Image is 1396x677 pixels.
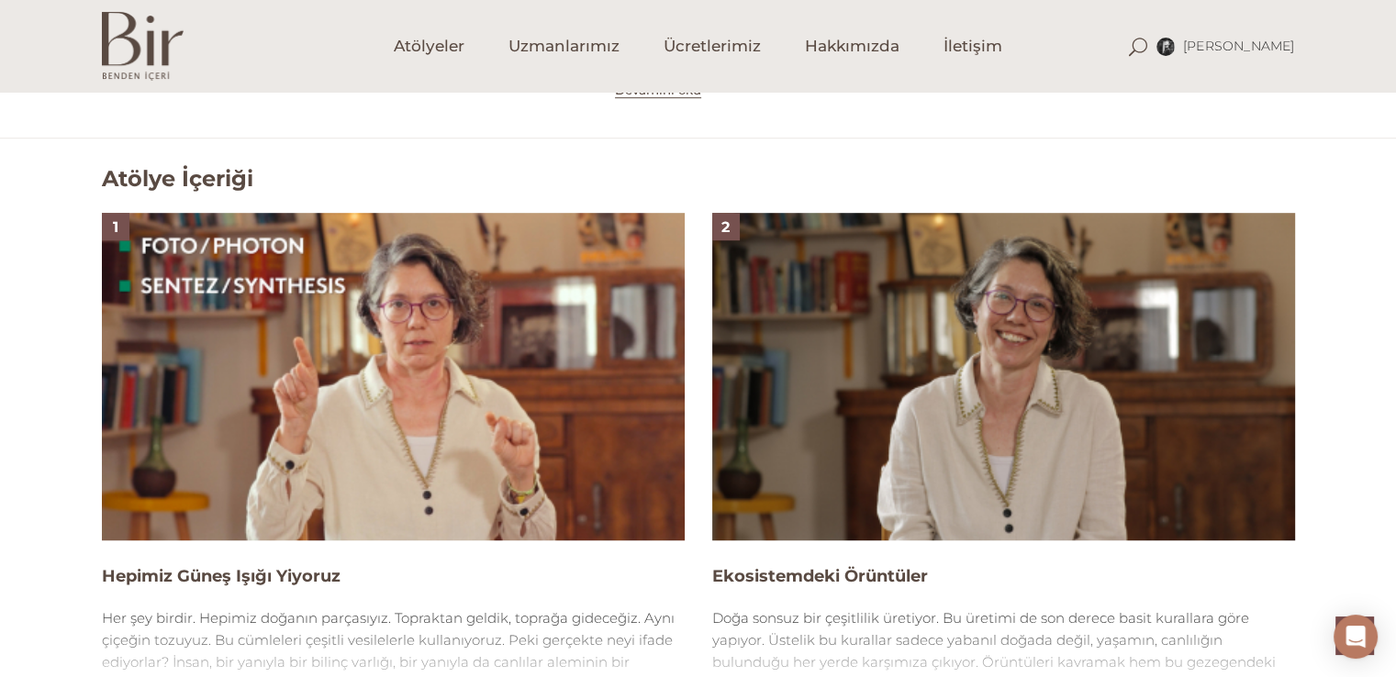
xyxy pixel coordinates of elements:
[1334,615,1378,659] div: Open Intercom Messenger
[721,218,730,236] span: 2
[664,36,761,57] span: Ücretlerimiz
[805,36,899,57] span: Hakkımızda
[508,36,620,57] span: Uzmanlarımız
[394,36,464,57] span: Atölyeler
[102,565,685,588] h4: Hepimiz Güneş Işığı Yiyoruz
[102,166,253,193] h2: Atölye İçeriği
[113,218,118,236] span: 1
[944,36,1002,57] span: İletişim
[712,565,1295,588] h4: Ekosistemdeki Örüntüler
[1183,38,1295,54] span: [PERSON_NAME]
